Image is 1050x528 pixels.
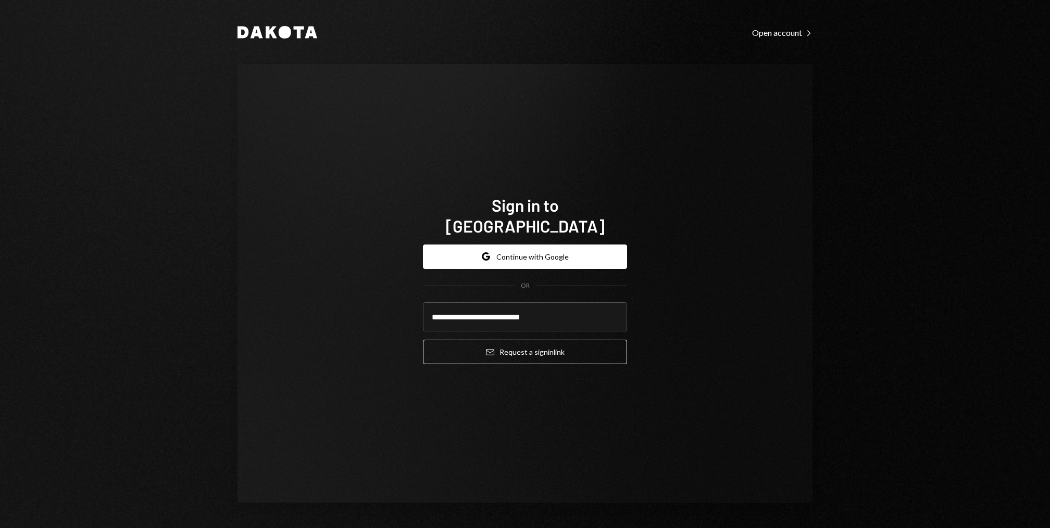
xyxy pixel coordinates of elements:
div: OR [521,281,530,290]
div: Open account [752,28,813,38]
h1: Sign in to [GEOGRAPHIC_DATA] [423,195,627,236]
a: Open account [752,27,813,38]
button: Request a signinlink [423,340,627,364]
button: Continue with Google [423,244,627,269]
